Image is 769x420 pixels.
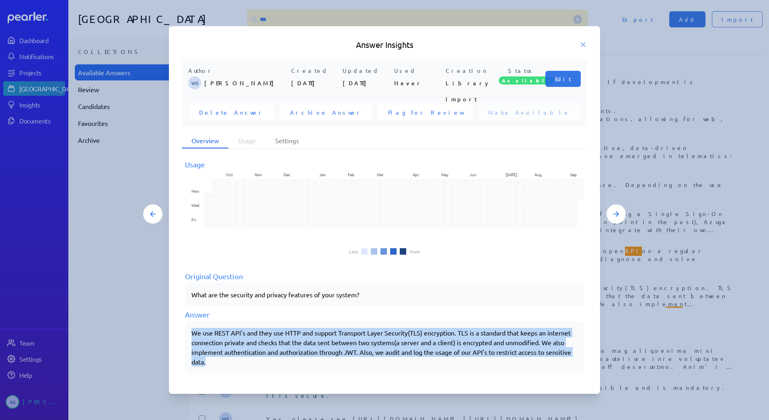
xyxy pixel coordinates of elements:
[280,104,372,120] button: Archive Answer
[189,104,274,120] button: Delete Answer
[470,171,477,177] text: Jun
[255,171,262,177] text: Nov
[265,133,308,148] li: Settings
[143,204,162,224] button: Previous Answer
[441,171,448,177] text: May
[185,159,584,170] div: Usage
[394,66,442,75] p: Used
[191,202,199,208] text: Wed
[204,75,288,91] p: [PERSON_NAME]
[182,133,228,148] li: Overview
[446,75,494,91] p: Library Import
[506,171,517,177] text: [DATE]
[185,271,584,282] div: Original Question
[284,171,290,177] text: Dec
[378,104,472,120] button: Flag for Review
[607,204,626,224] button: Next Answer
[188,66,288,75] p: Author
[545,71,581,87] button: Edit
[413,171,419,177] text: Apr
[497,66,545,75] p: Status
[191,216,196,222] text: Fri
[191,328,578,366] div: We use REST API's and they use HTTP and support Transport Layer Security(TLS) encryption. TLS is ...
[555,75,571,83] span: Edit
[394,75,442,91] p: Never
[343,66,391,75] p: Updated
[409,249,420,254] li: More
[185,309,584,320] div: Answer
[499,76,554,84] span: Available
[446,66,494,75] p: Creation
[191,188,199,194] text: Mon
[188,76,201,89] span: Wesley Simpson
[479,104,580,120] button: Make Available
[535,171,542,177] text: Aug
[290,108,362,116] span: Archive Answer
[191,290,578,299] p: What are the security and privacy features of your system?
[343,75,391,91] p: [DATE]
[348,171,354,177] text: Feb
[488,108,570,116] span: Make Available
[349,249,358,254] li: Less
[570,171,577,177] text: Sep
[182,39,587,50] h5: Answer Insights
[226,171,233,177] text: Oct
[291,66,339,75] p: Created
[228,133,265,148] li: Usage
[319,171,326,177] text: Jan
[377,171,384,177] text: Mar
[291,75,339,91] p: [DATE]
[199,108,264,116] span: Delete Answer
[388,108,463,116] span: Flag for Review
